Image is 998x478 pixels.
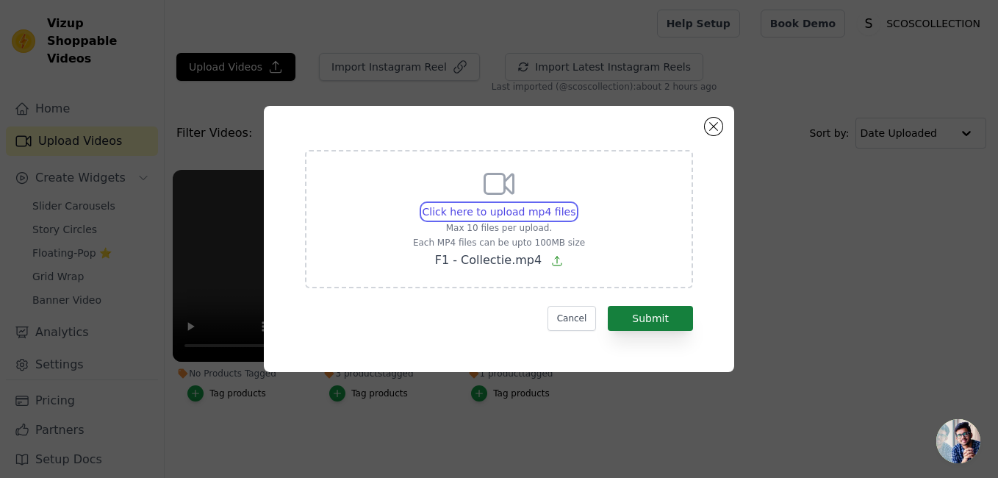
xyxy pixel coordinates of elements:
button: Cancel [548,306,597,331]
span: Click here to upload mp4 files [423,206,576,218]
p: Each MP4 files can be upto 100MB size [413,237,585,249]
a: Open de chat [936,419,980,463]
span: F1 - Collectie.mp4 [435,253,542,267]
p: Max 10 files per upload. [413,222,585,234]
button: Close modal [705,118,722,135]
button: Submit [608,306,693,331]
